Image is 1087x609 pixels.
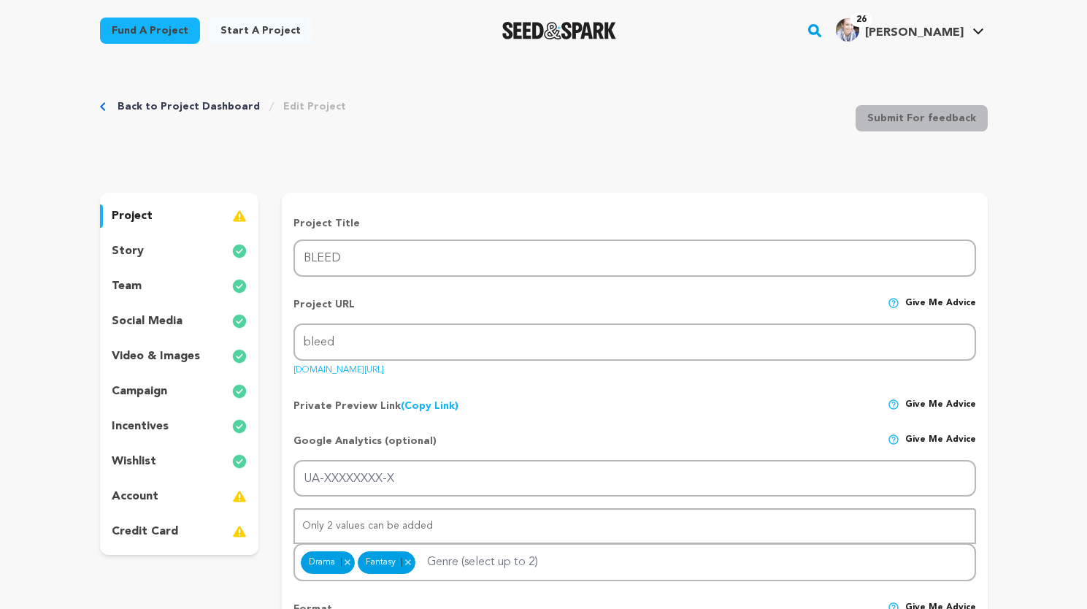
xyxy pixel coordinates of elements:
[232,523,247,540] img: warning-full.svg
[100,485,259,508] button: account
[293,240,975,277] input: Project Name
[100,204,259,228] button: project
[112,348,200,365] p: video & images
[232,277,247,295] img: check-circle-full.svg
[100,520,259,543] button: credit card
[112,453,156,470] p: wishlist
[401,401,458,411] a: (Copy Link)
[502,22,617,39] a: Seed&Spark Homepage
[232,313,247,330] img: check-circle-full.svg
[502,22,617,39] img: Seed&Spark Logo Dark Mode
[118,99,260,114] a: Back to Project Dashboard
[209,18,312,44] a: Start a project
[295,510,974,543] div: Only 2 values can be added
[100,99,346,114] div: Breadcrumb
[112,383,167,400] p: campaign
[100,275,259,298] button: team
[112,277,142,295] p: team
[905,399,976,413] span: Give me advice
[293,360,384,375] a: [DOMAIN_NAME][URL]
[833,15,987,42] a: Kelly K.'s Profile
[232,207,247,225] img: warning-full.svg
[293,297,355,323] p: Project URL
[293,460,975,497] input: UA-XXXXXXXX-X
[232,242,247,260] img: check-circle-full.svg
[112,313,183,330] p: social media
[100,345,259,368] button: video & images
[905,434,976,460] span: Give me advice
[100,18,200,44] a: Fund a project
[293,216,975,231] p: Project Title
[418,548,569,571] input: Genre (select up to 2)
[112,242,144,260] p: story
[100,415,259,438] button: incentives
[341,558,353,567] button: Remove item: 8
[112,207,153,225] p: project
[293,434,437,460] p: Google Analytics (optional)
[402,558,414,567] button: Remove item: 10
[850,12,872,27] span: 26
[358,551,415,575] div: Fantasy
[833,15,987,46] span: Kelly K.'s Profile
[112,488,158,505] p: account
[301,551,355,575] div: Drama
[888,434,899,445] img: help-circle.svg
[232,418,247,435] img: check-circle-full.svg
[100,450,259,473] button: wishlist
[865,27,964,39] span: [PERSON_NAME]
[283,99,346,114] a: Edit Project
[232,453,247,470] img: check-circle-full.svg
[905,297,976,323] span: Give me advice
[232,383,247,400] img: check-circle-full.svg
[100,380,259,403] button: campaign
[836,18,964,42] div: Kelly K.'s Profile
[836,18,859,42] img: K.%20Krause_Headshot_003_COMPRESSED.jpg
[888,399,899,410] img: help-circle.svg
[888,297,899,309] img: help-circle.svg
[293,323,975,361] input: Project URL
[112,523,178,540] p: credit card
[856,105,988,131] button: Submit For feedback
[293,399,458,413] p: Private Preview Link
[112,418,169,435] p: incentives
[100,310,259,333] button: social media
[232,488,247,505] img: warning-full.svg
[100,240,259,263] button: story
[232,348,247,365] img: check-circle-full.svg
